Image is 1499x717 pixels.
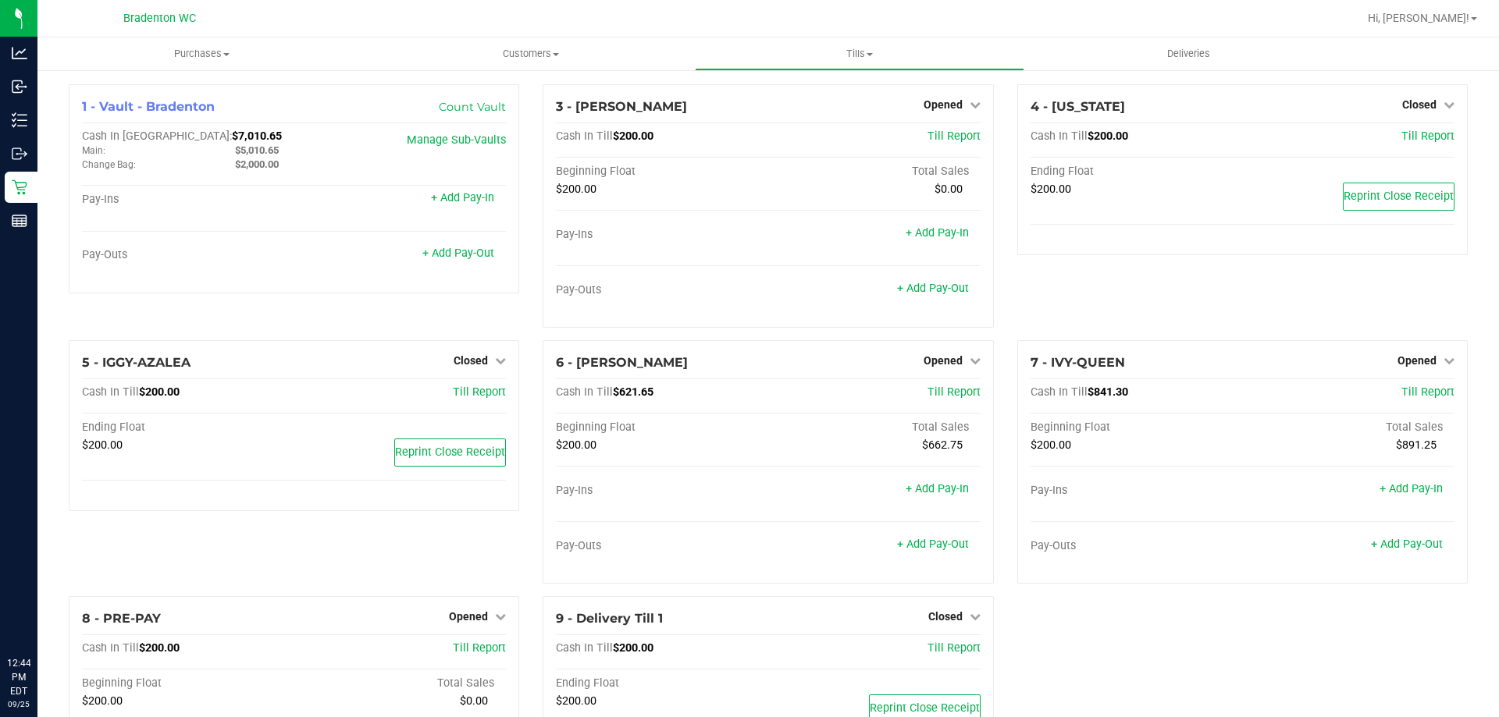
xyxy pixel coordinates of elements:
div: Pay-Outs [1031,539,1243,553]
a: + Add Pay-Out [422,247,494,260]
span: $200.00 [82,438,123,452]
span: Reprint Close Receipt [870,701,980,715]
div: Ending Float [82,421,294,435]
span: Closed [454,354,488,367]
div: Pay-Outs [82,248,294,262]
span: Cash In Till [1031,385,1088,399]
inline-svg: Reports [12,213,27,229]
span: Opened [1398,354,1437,367]
span: Reprint Close Receipt [1344,190,1454,203]
div: Pay-Outs [556,283,768,297]
span: Customers [367,47,694,61]
span: Reprint Close Receipt [395,445,505,459]
a: Manage Sub-Vaults [407,133,506,147]
span: Closed [1402,98,1437,111]
span: $200.00 [556,438,596,452]
span: 1 - Vault - Bradenton [82,99,215,114]
span: Cash In Till [556,130,613,143]
span: Cash In Till [82,641,139,655]
span: $200.00 [613,641,653,655]
div: Ending Float [1031,165,1243,179]
span: $621.65 [613,385,653,399]
span: Cash In Till [556,641,613,655]
span: $200.00 [82,694,123,708]
span: 7 - IVY-QUEEN [1031,355,1125,370]
a: + Add Pay-In [906,482,969,495]
div: Total Sales [768,421,981,435]
span: 8 - PRE-PAY [82,611,161,626]
span: Opened [924,98,963,111]
span: $891.25 [1396,438,1437,452]
span: Purchases [37,47,366,61]
a: + Add Pay-Out [897,538,969,551]
div: Pay-Ins [556,484,768,498]
inline-svg: Retail [12,179,27,195]
span: 3 - [PERSON_NAME] [556,99,687,114]
a: Purchases [37,37,366,70]
div: Ending Float [556,676,768,690]
span: Cash In Till [1031,130,1088,143]
iframe: Resource center [16,592,62,639]
span: $200.00 [1088,130,1128,143]
a: Till Report [453,385,506,399]
span: $2,000.00 [235,158,279,170]
span: Cash In Till [82,385,139,399]
div: Pay-Ins [556,228,768,242]
div: Beginning Float [82,676,294,690]
span: $200.00 [139,385,180,399]
inline-svg: Inbound [12,79,27,94]
a: + Add Pay-Out [897,282,969,295]
a: Till Report [453,641,506,655]
inline-svg: Analytics [12,45,27,61]
button: Reprint Close Receipt [394,438,506,467]
a: Customers [366,37,695,70]
div: Beginning Float [556,165,768,179]
a: + Add Pay-In [1380,482,1443,495]
span: $0.00 [460,694,488,708]
span: Till Report [928,641,981,655]
span: Cash In [GEOGRAPHIC_DATA]: [82,130,232,143]
p: 09/25 [7,698,30,710]
a: + Add Pay-In [906,226,969,240]
div: Pay-Ins [1031,484,1243,498]
span: $200.00 [139,641,180,655]
span: Opened [449,610,488,623]
span: 9 - Delivery Till 1 [556,611,663,626]
span: Cash In Till [556,385,613,399]
span: $200.00 [556,694,596,708]
a: Till Report [1401,385,1454,399]
span: 4 - [US_STATE] [1031,99,1125,114]
span: $5,010.65 [235,144,279,156]
div: Pay-Ins [82,193,294,207]
span: Deliveries [1146,47,1231,61]
span: $200.00 [1031,438,1071,452]
span: Bradenton WC [123,12,196,25]
span: $200.00 [556,183,596,196]
span: $662.75 [922,438,963,452]
div: Pay-Outs [556,539,768,553]
span: Opened [924,354,963,367]
div: Beginning Float [556,421,768,435]
span: Change Bag: [82,159,136,170]
div: Total Sales [768,165,981,179]
span: $0.00 [935,183,963,196]
span: $7,010.65 [232,130,282,143]
inline-svg: Inventory [12,112,27,128]
span: $200.00 [1031,183,1071,196]
a: Till Report [928,130,981,143]
a: Till Report [928,385,981,399]
a: + Add Pay-In [431,191,494,204]
span: $200.00 [613,130,653,143]
p: 12:44 PM EDT [7,656,30,698]
div: Beginning Float [1031,421,1243,435]
a: Deliveries [1024,37,1353,70]
button: Reprint Close Receipt [1343,183,1454,211]
a: Till Report [1401,130,1454,143]
inline-svg: Outbound [12,146,27,162]
div: Total Sales [1242,421,1454,435]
